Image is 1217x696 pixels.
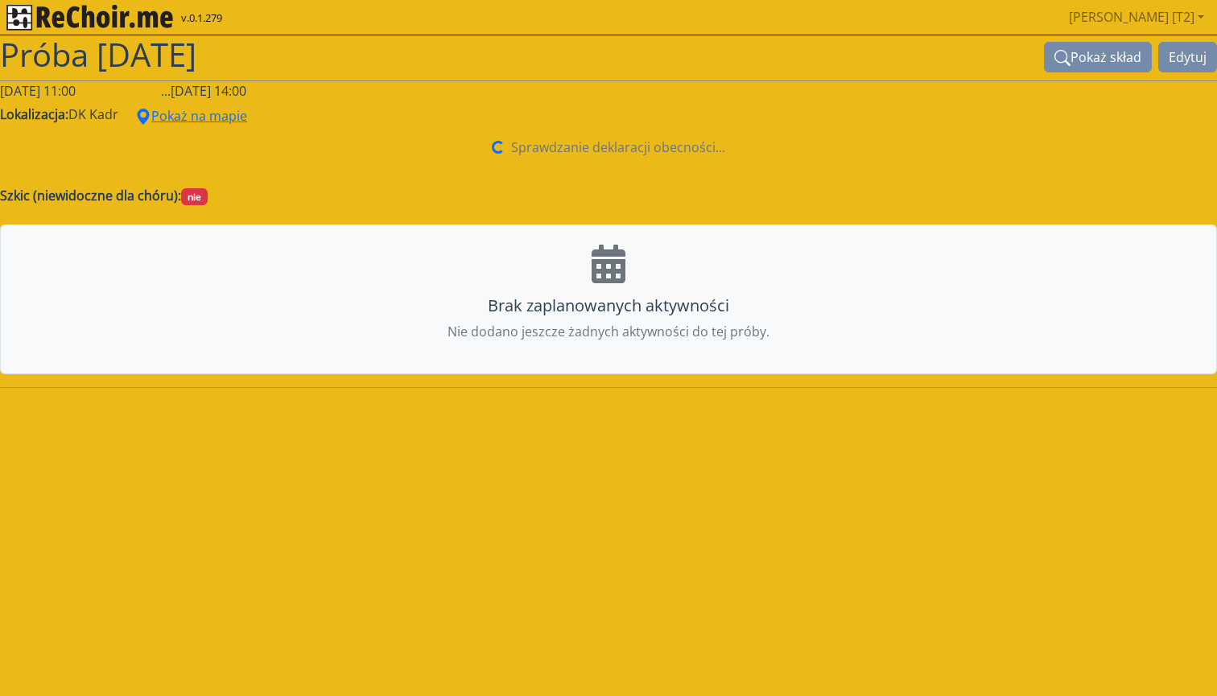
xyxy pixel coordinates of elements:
[171,82,246,100] span: [DATE] 14:00
[135,109,151,125] svg: geo alt fill
[1158,42,1217,72] button: Edytuj
[181,188,208,204] span: nie
[20,322,1197,341] p: Nie dodano jeszcze żadnych aktywności do tej próby.
[1054,50,1071,66] svg: search
[125,101,258,131] button: geo alt fillPokaż na mapie
[68,105,118,123] span: DK Kadr
[1062,1,1211,33] a: [PERSON_NAME] [T2]
[1044,42,1152,72] button: searchPokaż skład
[511,138,725,156] span: Sprawdzanie deklaracji obecności...
[181,10,222,27] span: v.0.1.279
[20,296,1197,315] h5: Brak zaplanowanych aktywności
[6,5,173,31] img: rekłajer mi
